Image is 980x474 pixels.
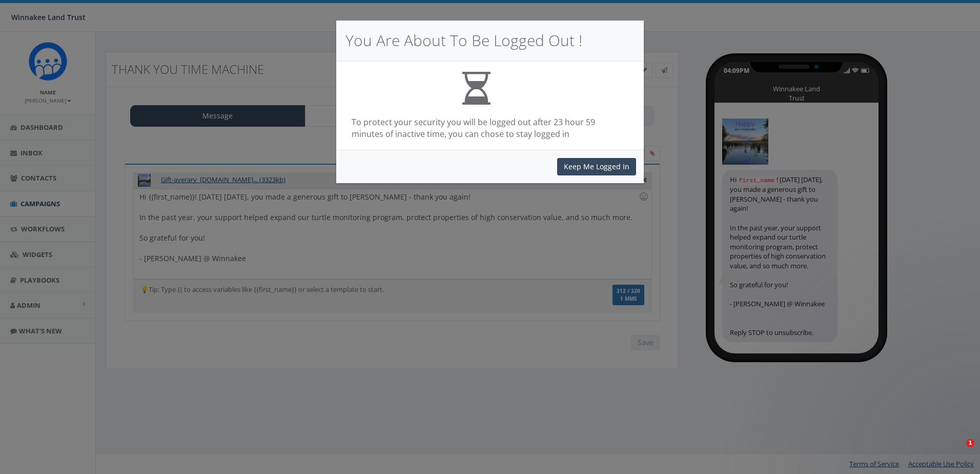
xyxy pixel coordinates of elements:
[345,30,635,52] h5: You Are About To Be Logged Out !
[352,116,628,140] div: To protect your security you will be logged out after 23 hour 59 minutes of inactive time, you ca...
[966,439,974,447] span: 1
[557,158,636,175] button: Keep Me Logged In
[945,439,970,464] iframe: Intercom live chat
